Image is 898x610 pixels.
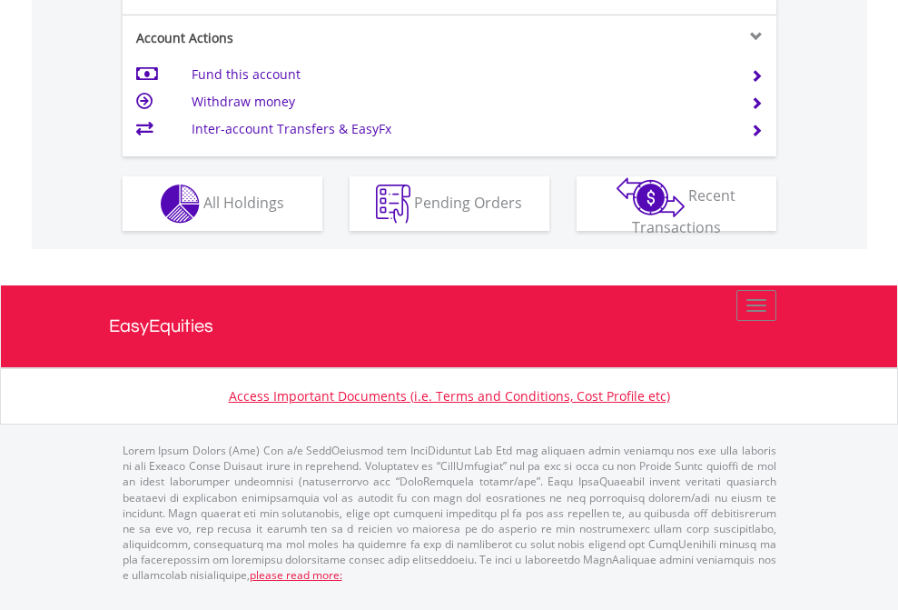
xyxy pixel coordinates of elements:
[192,88,728,115] td: Withdraw money
[577,176,776,231] button: Recent Transactions
[192,61,728,88] td: Fund this account
[203,192,284,212] span: All Holdings
[350,176,549,231] button: Pending Orders
[123,176,322,231] button: All Holdings
[109,285,790,367] a: EasyEquities
[414,192,522,212] span: Pending Orders
[229,387,670,405] a: Access Important Documents (i.e. Terms and Conditions, Cost Profile etc)
[617,177,685,217] img: transactions-zar-wht.png
[161,185,200,224] img: holdings-wht.png
[376,185,410,224] img: pending_instructions-wht.png
[192,115,728,143] td: Inter-account Transfers & EasyFx
[123,443,776,583] p: Lorem Ipsum Dolors (Ame) Con a/e SeddOeiusmod tem InciDiduntut Lab Etd mag aliquaen admin veniamq...
[250,567,342,583] a: please read more:
[123,29,449,47] div: Account Actions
